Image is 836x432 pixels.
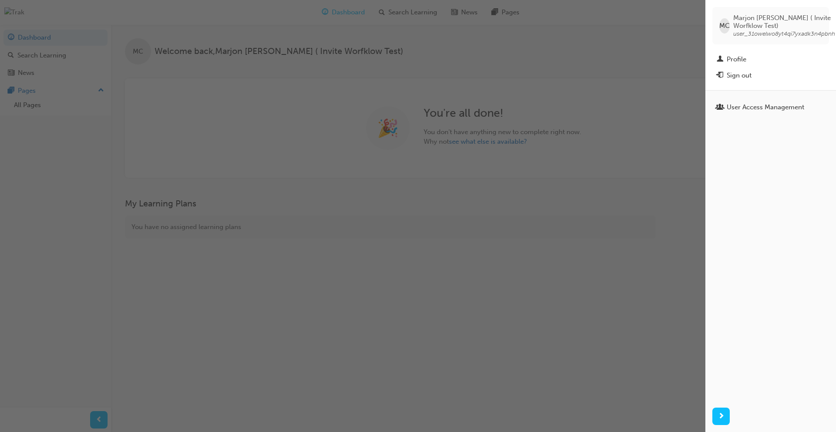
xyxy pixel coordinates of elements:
[717,56,723,64] span: man-icon
[727,71,752,81] div: Sign out
[717,104,723,111] span: usergroup-icon
[733,30,835,37] span: user_31owelwo8yt4qi7yxadk3n4pbnh
[727,54,746,64] div: Profile
[717,72,723,80] span: exit-icon
[712,99,829,115] a: User Access Management
[733,14,835,30] span: Marjon [PERSON_NAME] ( Invite Worfklow Test)
[719,21,730,31] span: MC
[712,51,829,67] a: Profile
[727,102,804,112] div: User Access Management
[718,411,725,422] span: next-icon
[712,67,829,84] button: Sign out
